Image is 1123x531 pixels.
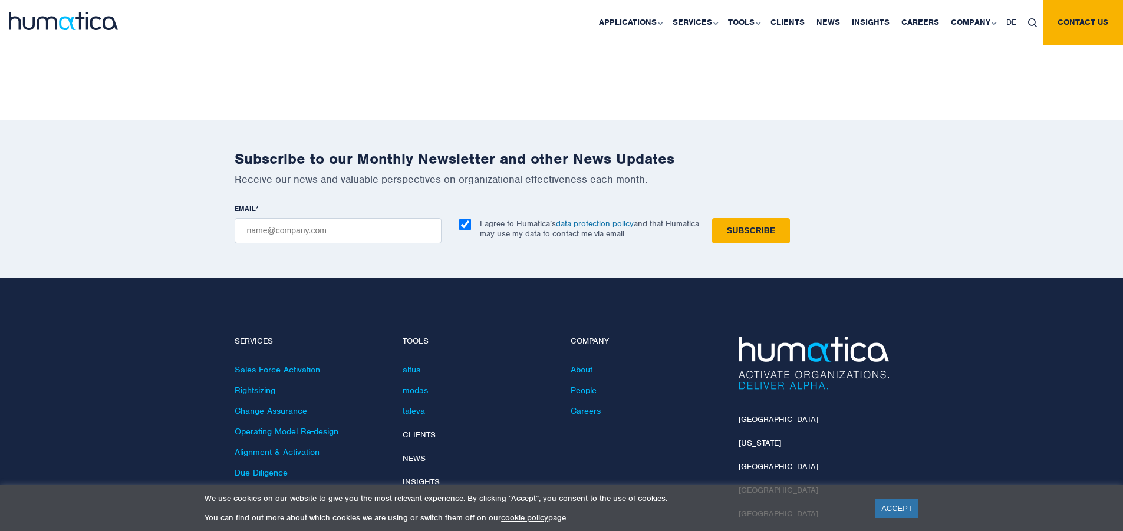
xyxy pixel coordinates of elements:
[403,385,428,395] a: modas
[1006,17,1016,27] span: DE
[739,438,781,448] a: [US_STATE]
[739,461,818,471] a: [GEOGRAPHIC_DATA]
[235,385,275,395] a: Rightsizing
[235,204,256,213] span: EMAIL
[571,385,597,395] a: People
[403,453,426,463] a: News
[235,150,889,168] h2: Subscribe to our Monthly Newsletter and other News Updates
[459,219,471,230] input: I agree to Humatica’sdata protection policyand that Humatica may use my data to contact me via em...
[403,405,425,416] a: taleva
[235,467,288,478] a: Due Diligence
[571,364,592,375] a: About
[403,364,420,375] a: altus
[235,426,338,437] a: Operating Model Re-design
[205,513,861,523] p: You can find out more about which cookies we are using or switch them off on our page.
[739,414,818,424] a: [GEOGRAPHIC_DATA]
[235,337,385,347] h4: Services
[875,499,918,518] a: ACCEPT
[403,430,436,440] a: Clients
[235,364,320,375] a: Sales Force Activation
[403,337,553,347] h4: Tools
[235,173,889,186] p: Receive our news and valuable perspectives on organizational effectiveness each month.
[403,477,440,487] a: Insights
[501,513,548,523] a: cookie policy
[712,218,790,243] input: Subscribe
[571,405,601,416] a: Careers
[235,447,320,457] a: Alignment & Activation
[556,219,634,229] a: data protection policy
[235,405,307,416] a: Change Assurance
[571,337,721,347] h4: Company
[1028,18,1037,27] img: search_icon
[205,493,861,503] p: We use cookies on our website to give you the most relevant experience. By clicking “Accept”, you...
[235,218,442,243] input: name@company.com
[9,12,118,30] img: logo
[480,219,699,239] p: I agree to Humatica’s and that Humatica may use my data to contact me via email.
[739,337,889,390] img: Humatica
